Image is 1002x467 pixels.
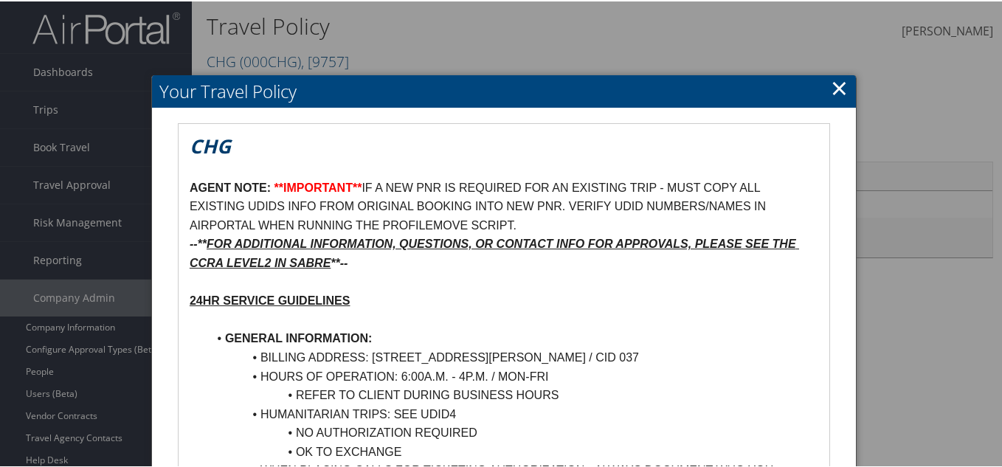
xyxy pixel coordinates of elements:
[207,384,818,404] li: REFER TO CLIENT DURING BUSINESS HOURS
[207,422,818,441] li: NO AUTHORIZATION REQUIRED
[207,347,818,366] li: BILLING ADDRESS: [STREET_ADDRESS][PERSON_NAME] / CID 037
[831,72,848,101] a: Close
[207,366,818,385] li: HOURS OF OPERATION: 6:00A.M. - 4P.M. / MON-FRI
[207,404,818,423] li: HUMANITARIAN TRIPS: SEE UDID4
[190,131,231,158] em: CHG
[207,441,818,460] li: OK TO EXCHANGE
[190,177,818,234] p: IF A NEW PNR IS REQUIRED FOR AN EXISTING TRIP - MUST COPY ALL EXISTING UDIDS INFO FROM ORIGINAL B...
[190,180,271,193] strong: AGENT NOTE:
[152,74,856,106] h2: Your Travel Policy
[225,331,372,343] strong: GENERAL INFORMATION:
[190,236,799,268] u: FOR ADDITIONAL INFORMATION, QUESTIONS, OR CONTACT INFO FOR APPROVALS, PLEASE SEE THE CCRA LEVEL2 ...
[190,293,350,305] u: 24HR SERVICE GUIDELINES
